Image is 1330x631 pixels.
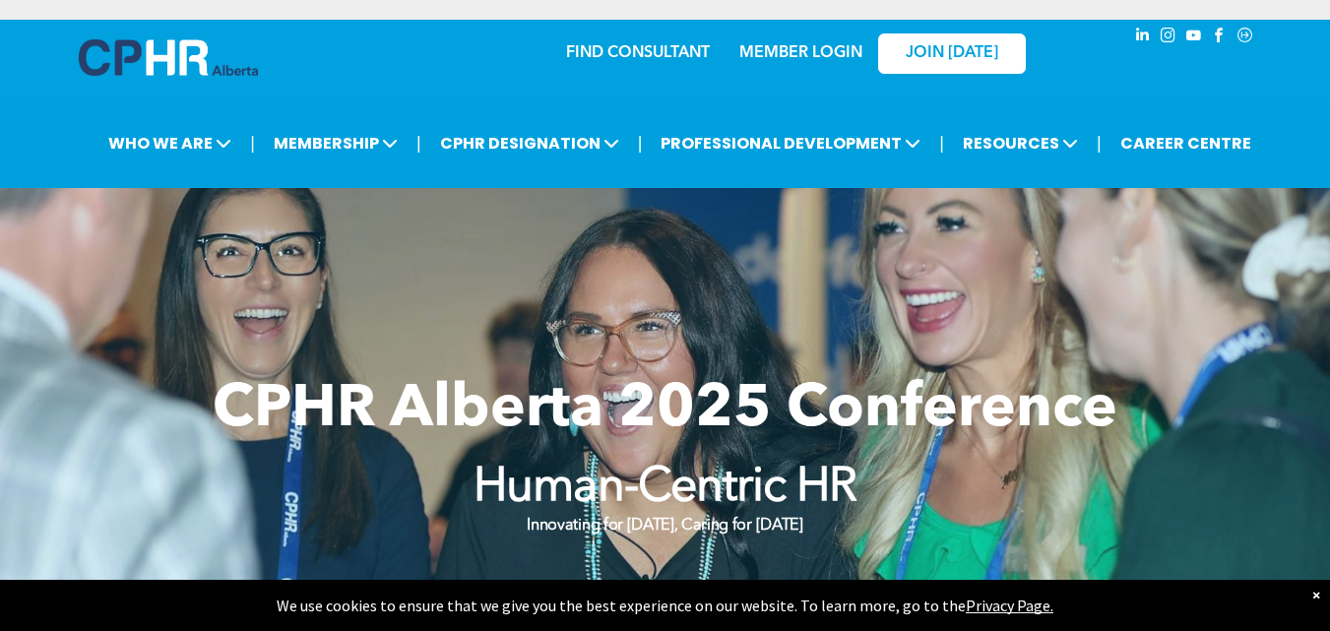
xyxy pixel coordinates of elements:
[1235,25,1256,51] a: Social network
[638,123,643,163] li: |
[957,125,1084,161] span: RESOURCES
[1114,125,1257,161] a: CAREER CENTRE
[1183,25,1205,51] a: youtube
[1312,585,1320,604] div: Dismiss notification
[416,123,421,163] li: |
[102,125,237,161] span: WHO WE ARE
[527,518,802,534] strong: Innovating for [DATE], Caring for [DATE]
[939,123,944,163] li: |
[906,44,998,63] span: JOIN [DATE]
[213,381,1117,440] span: CPHR Alberta 2025 Conference
[250,123,255,163] li: |
[655,125,926,161] span: PROFESSIONAL DEVELOPMENT
[1209,25,1231,51] a: facebook
[474,465,857,512] strong: Human-Centric HR
[1097,123,1102,163] li: |
[268,125,404,161] span: MEMBERSHIP
[1158,25,1179,51] a: instagram
[434,125,625,161] span: CPHR DESIGNATION
[79,39,258,76] img: A blue and white logo for cp alberta
[739,45,862,61] a: MEMBER LOGIN
[1132,25,1154,51] a: linkedin
[566,45,710,61] a: FIND CONSULTANT
[878,33,1026,74] a: JOIN [DATE]
[966,596,1053,615] a: Privacy Page.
